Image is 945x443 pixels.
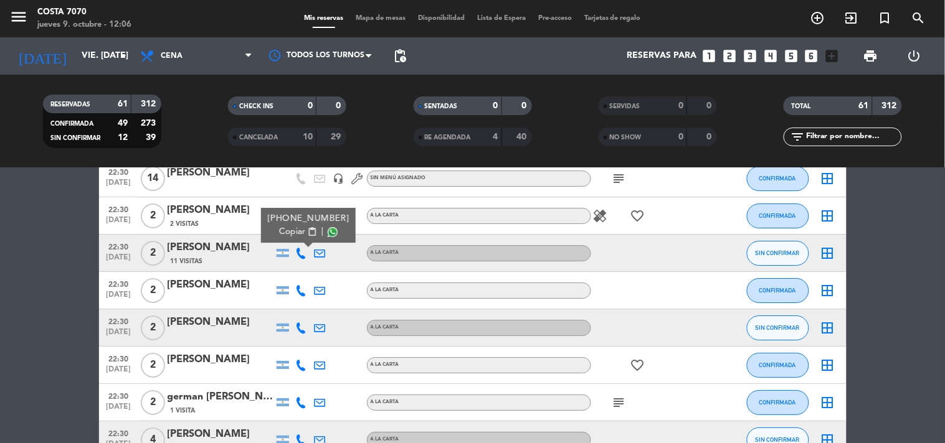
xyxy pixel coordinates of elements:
[267,212,349,225] div: [PHONE_NUMBER]
[747,390,809,415] button: CONFIRMADA
[824,48,840,64] i: add_box
[593,208,608,223] i: healing
[762,48,779,64] i: looks_4
[630,208,645,223] i: favorite_border
[756,249,800,256] span: SIN CONFIRMAR
[721,48,738,64] i: looks_two
[820,208,835,223] i: border_all
[103,202,135,216] span: 22:30
[371,175,426,180] span: Sin menú asignado
[118,119,128,128] strong: 49
[103,403,135,417] span: [DATE]
[820,283,835,298] i: border_all
[756,324,800,331] span: SIN CONFIRMAR
[863,49,878,63] span: print
[791,103,810,110] span: TOTAL
[298,15,349,22] span: Mis reservas
[37,19,131,31] div: jueves 9. octubre - 12:06
[747,241,809,266] button: SIN CONFIRMAR
[759,361,796,368] span: CONFIRMADA
[882,101,900,110] strong: 312
[279,225,305,238] span: Copiar
[706,133,714,141] strong: 0
[303,133,313,141] strong: 10
[103,365,135,380] span: [DATE]
[532,15,578,22] span: Pre-acceso
[168,240,273,256] div: [PERSON_NAME]
[627,51,696,61] span: Reservas para
[878,11,893,26] i: turned_in_not
[578,15,647,22] span: Tarjetas de regalo
[610,103,640,110] span: SERVIDAS
[425,103,458,110] span: SENTADAS
[50,121,93,127] span: CONFIRMADA
[610,134,642,141] span: NO SHOW
[425,134,471,141] span: RE AGENDADA
[37,6,131,19] div: Costa 7070
[820,171,835,186] i: border_all
[371,325,399,330] span: A LA CARTA
[103,291,135,305] span: [DATE]
[747,166,809,191] button: CONFIRMADA
[612,395,627,410] i: subject
[103,328,135,342] span: [DATE]
[118,100,128,108] strong: 61
[239,134,278,141] span: CANCELADA
[50,135,100,141] span: SIN CONFIRMAR
[371,287,399,292] span: A LA CARTA
[103,351,135,365] span: 22:30
[371,437,399,442] span: A LA CARTA
[168,314,273,330] div: [PERSON_NAME]
[756,436,800,443] span: SIN CONFIRMAR
[701,48,717,64] i: looks_one
[103,388,135,403] span: 22:30
[141,315,165,340] span: 2
[516,133,529,141] strong: 40
[493,101,498,110] strong: 0
[103,314,135,328] span: 22:30
[630,358,645,373] i: favorite_border
[141,278,165,303] span: 2
[171,219,199,229] span: 2 Visitas
[168,165,273,181] div: [PERSON_NAME]
[308,101,313,110] strong: 0
[103,253,135,268] span: [DATE]
[171,406,196,416] span: 1 Visita
[612,171,627,186] i: subject
[168,389,273,405] div: german [PERSON_NAME]
[820,358,835,373] i: border_all
[103,426,135,440] span: 22:30
[333,173,344,184] i: headset_mic
[103,179,135,193] span: [DATE]
[371,362,399,367] span: A LA CARTA
[747,315,809,340] button: SIN CONFIRMAR
[168,426,273,442] div: [PERSON_NAME]
[790,129,805,144] i: filter_list
[742,48,758,64] i: looks_3
[747,353,809,378] button: CONFIRMADA
[371,213,399,218] span: A LA CARTA
[50,101,90,108] span: RESERVADAS
[141,390,165,415] span: 2
[171,256,203,266] span: 11 Visitas
[493,133,498,141] strong: 4
[307,227,316,236] span: content_paste
[747,278,809,303] button: CONFIRMADA
[103,216,135,230] span: [DATE]
[371,250,399,255] span: A LA CARTA
[759,175,796,182] span: CONFIRMADA
[9,42,75,70] i: [DATE]
[141,353,165,378] span: 2
[820,246,835,261] i: border_all
[116,49,131,63] i: arrow_drop_down
[103,164,135,179] span: 22:30
[759,212,796,219] span: CONFIRMADA
[141,100,158,108] strong: 312
[331,133,344,141] strong: 29
[893,37,936,75] div: LOG OUT
[820,320,835,335] i: border_all
[471,15,532,22] span: Lista de Espera
[759,399,796,406] span: CONFIRMADA
[239,103,273,110] span: CHECK INS
[9,7,28,30] button: menu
